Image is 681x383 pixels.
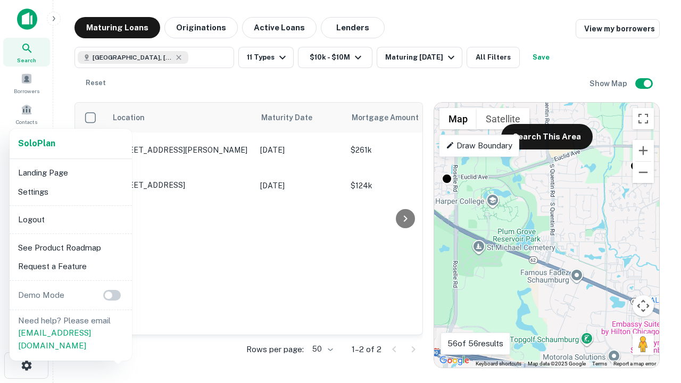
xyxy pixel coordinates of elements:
[14,163,128,182] li: Landing Page
[18,137,55,150] a: SoloPlan
[14,210,128,229] li: Logout
[14,289,69,302] p: Demo Mode
[18,138,55,148] strong: Solo Plan
[18,314,123,352] p: Need help? Please email
[18,328,91,350] a: [EMAIL_ADDRESS][DOMAIN_NAME]
[628,264,681,315] iframe: Chat Widget
[14,182,128,202] li: Settings
[14,238,128,257] li: See Product Roadmap
[14,257,128,276] li: Request a Feature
